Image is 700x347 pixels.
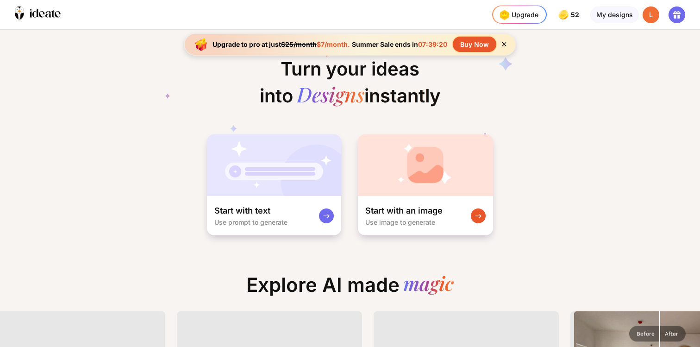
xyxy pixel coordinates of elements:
span: $7/month. [317,40,350,48]
span: 52 [571,11,581,19]
img: startWithTextCardBg.jpg [207,134,341,196]
span: $25/month [281,40,317,48]
div: My designs [590,6,639,23]
div: Explore AI made [239,273,461,304]
img: upgrade-nav-btn-icon.gif [497,7,512,22]
div: Upgrade [497,7,538,22]
div: Start with text [214,205,270,216]
div: Use prompt to generate [214,218,287,226]
div: Upgrade to pro at just [212,40,350,48]
div: Buy Now [453,37,496,52]
div: Start with an image [365,205,443,216]
div: L [643,6,659,23]
div: Use image to generate [365,218,435,226]
div: magic [403,273,454,297]
span: 07:39:20 [418,40,447,48]
img: startWithImageCardBg.jpg [358,134,493,196]
img: upgrade-banner-new-year-icon.gif [192,35,211,54]
div: Summer Sale ends in [350,40,449,48]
